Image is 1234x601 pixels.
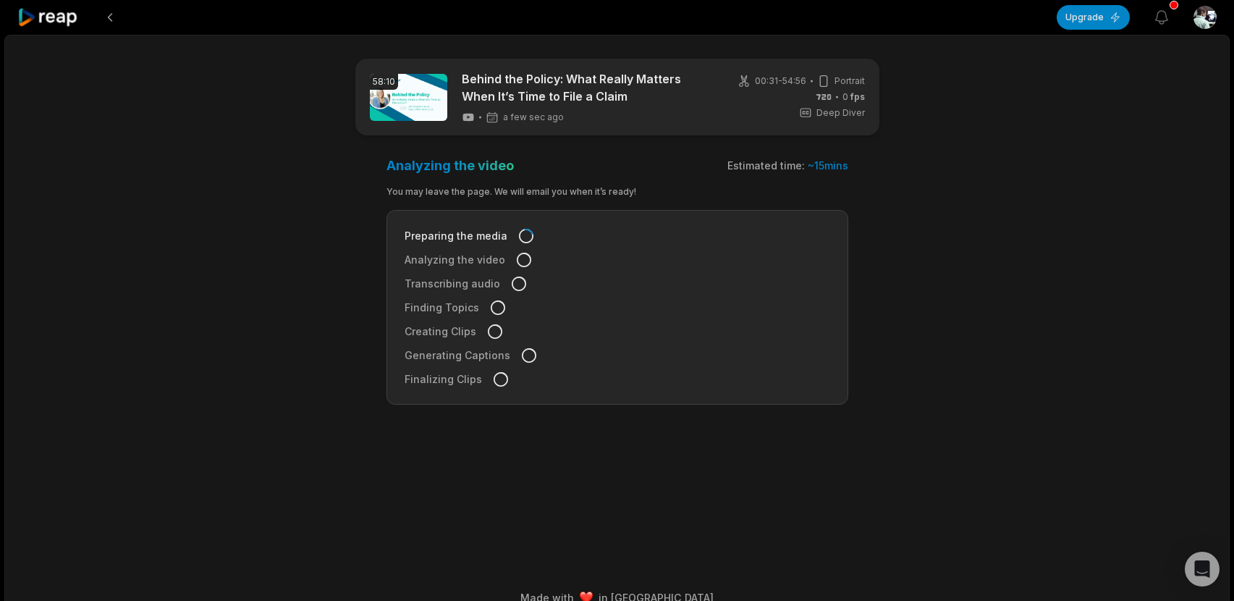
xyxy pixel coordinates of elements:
[503,112,564,123] span: a few sec ago
[405,300,479,315] span: Finding Topics
[462,70,711,105] a: Behind the Policy: What Really Matters When It’s Time to File a Claim
[405,228,507,243] span: Preparing the media
[386,185,848,198] div: You may leave the page. We will email you when it’s ready!
[405,276,500,291] span: Transcribing audio
[816,106,865,119] span: Deep Diver
[405,252,505,267] span: Analyzing the video
[405,324,476,339] span: Creating Clips
[842,91,865,104] span: 0
[755,75,806,88] span: 00:31 - 54:56
[405,371,482,387] span: Finalizing Clips
[834,75,865,88] span: Portrait
[405,348,510,363] span: Generating Captions
[386,157,514,174] h3: Analyzing the video
[1185,552,1220,587] div: Open Intercom Messenger
[808,159,848,172] span: ~ 15 mins
[1057,5,1130,30] button: Upgrade
[727,159,848,173] div: Estimated time:
[850,91,865,102] span: fps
